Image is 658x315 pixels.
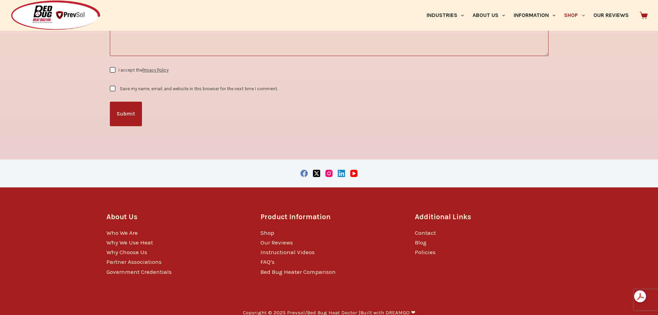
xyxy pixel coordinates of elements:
a: X (Twitter) [313,170,320,177]
a: Instructional Videos [260,249,315,256]
a: Partner Associations [106,258,162,265]
button: Open LiveChat chat widget [6,3,26,24]
a: YouTube [350,170,357,177]
h3: About Us [106,212,244,222]
a: LinkedIn [338,170,345,177]
label: I accept the [118,67,169,73]
a: Who We Are [106,229,138,236]
button: Submit [110,102,142,126]
a: Our Reviews [260,239,293,246]
a: Bed Bug Heater Comparison [260,268,336,275]
a: Why Choose Us [106,249,147,256]
a: Why We Use Heat [106,239,153,246]
a: Blog [415,239,427,246]
a: FAQ’s [260,258,275,265]
a: Government Credentials [106,268,172,275]
a: Contact [415,229,436,236]
a: Shop [260,229,274,236]
h3: Additional Links [415,212,552,222]
a: Policies [415,249,436,256]
a: Privacy Policy [142,67,169,73]
a: Instagram [325,170,333,177]
h3: Product Information [260,212,398,222]
a: Facebook [301,170,308,177]
label: Save my name, email, and website in this browser for the next time I comment. [120,86,278,91]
